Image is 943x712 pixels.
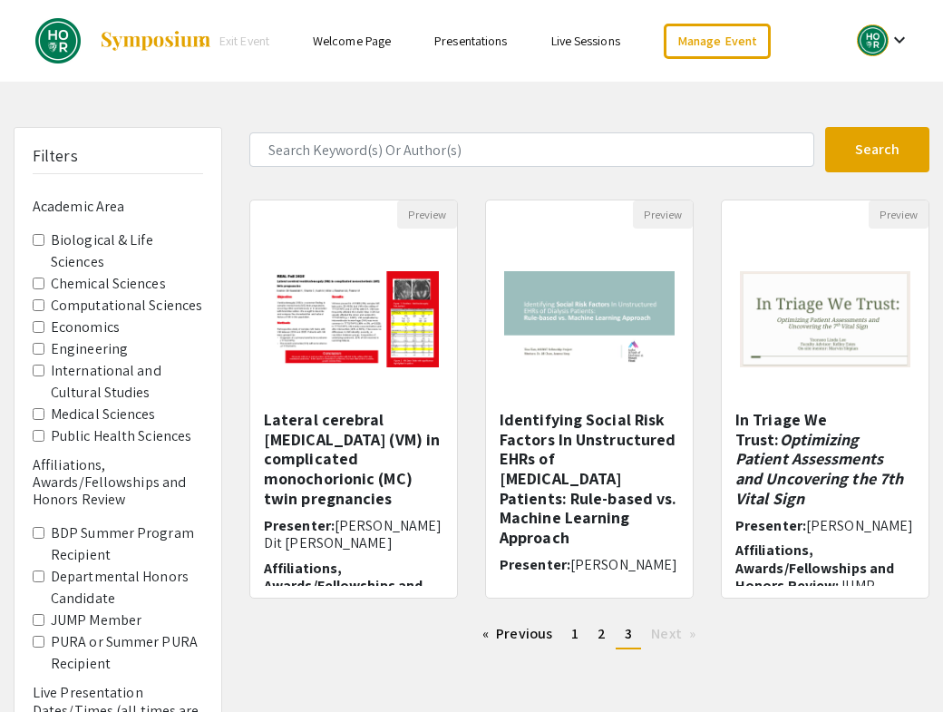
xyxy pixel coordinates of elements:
[570,555,677,574] span: [PERSON_NAME]
[838,20,929,61] button: Expand account dropdown
[35,18,81,63] img: JHU: REAL Fall 2025 (formerly DREAMS)
[571,624,578,643] span: 1
[264,559,423,630] span: Affiliations, Awards/Fellowships and Honors Review:
[51,566,203,610] label: Departmental Honors Candidate
[51,295,202,317] label: Computational Sciences
[485,200,694,599] div: Open Presentation <p><span style="background-color: transparent; color: rgb(0, 0, 0);">Identifyin...
[633,200,693,229] button: Preview
[264,516,442,552] span: [PERSON_NAME] Dit [PERSON_NAME]
[889,29,910,51] mat-icon: Expand account dropdown
[219,33,269,49] span: Exit Event
[721,200,929,599] div: Open Presentation <p>In Triage We Trust: <em>Optimizing Patient Assessments and&nbsp;Uncovering t...
[825,127,929,172] button: Search
[806,516,913,535] span: [PERSON_NAME]
[51,273,166,295] label: Chemical Sciences
[51,631,203,675] label: PURA or Summer PURA Recipient
[735,541,894,594] span: Affiliations, Awards/Fellowships and Honors Review:
[397,200,457,229] button: Preview
[14,630,77,698] iframe: Chat
[664,24,771,59] a: Manage Event
[869,200,928,229] button: Preview
[14,18,212,63] a: JHU: REAL Fall 2025 (formerly DREAMS)
[722,253,928,385] img: <p>In Triage We Trust: <em>Optimizing Patient Assessments and&nbsp;Uncovering the 7th Vital Sign<...
[313,33,391,49] a: Welcome Page
[264,517,443,551] h6: Presenter:
[735,429,903,509] em: Optimizing Patient Assessments and Uncovering the 7th Vital Sign
[500,556,679,573] h6: Presenter:
[51,404,156,425] label: Medical Sciences
[33,198,203,215] h6: Academic Area
[249,132,814,167] input: Search Keyword(s) Or Author(s)
[735,410,915,508] h5: In Triage We Trust:
[51,360,203,404] label: International and Cultural Studies
[199,35,210,46] div: arrow_back_ios
[264,410,443,508] h5: Lateral cerebral [MEDICAL_DATA] (VM) in complicated monochorionic (MC) twin pregnancies
[250,253,457,385] img: <p><strong style="color: rgb(26, 25, 24);">Lateral cerebral ventriculomegaly (VM) in complicated ...
[598,624,606,643] span: 2
[735,517,915,534] h6: Presenter:
[51,229,203,273] label: Biological & Life Sciences
[99,30,212,52] img: Symposium by ForagerOne
[51,338,128,360] label: Engineering
[51,317,120,338] label: Economics
[434,33,507,49] a: Presentations
[33,146,78,166] h5: Filters
[249,620,929,649] ul: Pagination
[473,620,561,648] a: Previous page
[51,610,141,631] label: JUMP Member
[51,522,203,566] label: BDP Summer Program Recipient
[651,624,681,643] span: Next
[249,200,458,599] div: Open Presentation <p><strong style="color: rgb(26, 25, 24);">Lateral cerebral ventriculomegaly (V...
[625,624,632,643] span: 3
[486,253,693,385] img: <p><span style="background-color: transparent; color: rgb(0, 0, 0);">Identifying Social Risk Fact...
[551,33,620,49] a: Live Sessions
[33,456,203,509] h6: Affiliations, Awards/Fellowships and Honors Review
[500,580,552,600] span: Mentor:
[500,410,679,547] h5: Identifying Social Risk Factors In Unstructured EHRs of [MEDICAL_DATA] Patients: Rule-based vs. M...
[51,425,191,447] label: Public Health Sciences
